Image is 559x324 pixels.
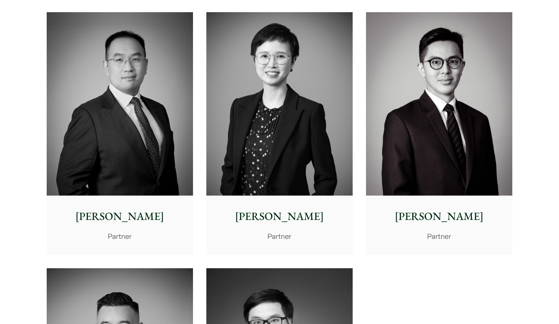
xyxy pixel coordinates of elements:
a: [PERSON_NAME] Partner [47,12,193,255]
p: Partner [213,231,346,242]
p: [PERSON_NAME] [372,208,506,225]
a: [PERSON_NAME] Partner [206,12,353,255]
p: Partner [53,231,187,242]
a: [PERSON_NAME] Partner [366,12,512,255]
p: Partner [372,231,506,242]
p: [PERSON_NAME] [213,208,346,225]
p: [PERSON_NAME] [53,208,187,225]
